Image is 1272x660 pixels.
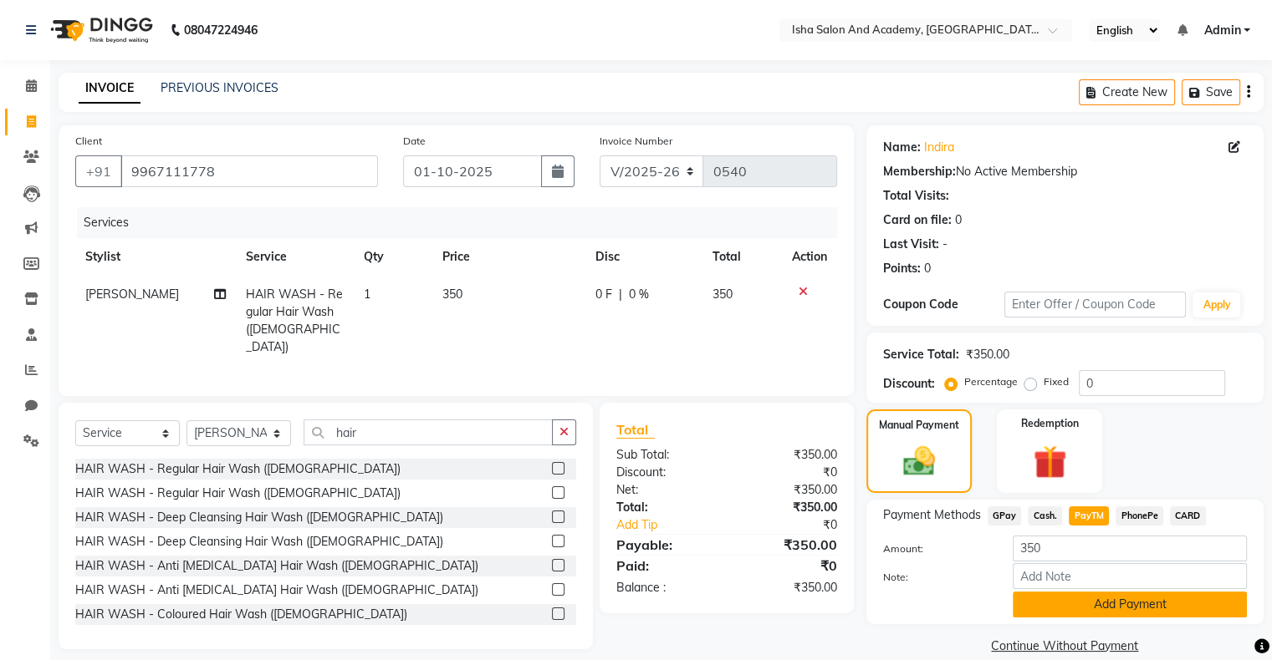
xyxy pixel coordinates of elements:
[883,163,1247,180] div: No Active Membership
[604,579,727,597] div: Balance :
[1182,79,1240,105] button: Save
[883,187,949,205] div: Total Visits:
[727,556,850,576] div: ₹0
[604,481,727,499] div: Net:
[1013,563,1247,589] input: Add Note
[782,238,837,276] th: Action
[75,460,401,478] div: HAIR WASH - Regular Hair Wash ([DEMOGRAPHIC_DATA])
[75,581,478,599] div: HAIR WASH - Anti [MEDICAL_DATA] Hair Wash ([DEMOGRAPHIC_DATA])
[75,509,443,526] div: HAIR WASH - Deep Cleansing Hair Wash ([DEMOGRAPHIC_DATA])
[75,485,401,502] div: HAIR WASH - Regular Hair Wash ([DEMOGRAPHIC_DATA])
[75,557,478,575] div: HAIR WASH - Anti [MEDICAL_DATA] Hair Wash ([DEMOGRAPHIC_DATA])
[924,139,954,156] a: Indira
[1023,441,1077,483] img: _gift.svg
[75,134,102,149] label: Client
[727,499,850,516] div: ₹350.00
[966,346,1009,363] div: ₹350.00
[403,134,426,149] label: Date
[727,579,850,597] div: ₹350.00
[604,499,727,516] div: Total:
[883,260,921,277] div: Points:
[1170,506,1206,525] span: CARD
[1079,79,1175,105] button: Create New
[595,286,612,303] span: 0 F
[79,74,140,104] a: INVOICE
[1021,416,1079,431] label: Redemption
[629,286,649,303] span: 0 %
[585,238,702,276] th: Disc
[246,287,343,354] span: HAIR WASH - Regular Hair Wash ([DEMOGRAPHIC_DATA])
[604,464,727,481] div: Discount:
[77,207,850,238] div: Services
[871,570,1000,585] label: Note:
[442,287,462,302] span: 350
[1004,292,1187,317] input: Enter Offer / Coupon Code
[1013,536,1247,561] input: Amount
[184,7,258,53] b: 08047224946
[883,506,981,524] span: Payment Methods
[883,163,956,180] div: Membership:
[883,296,1004,313] div: Coupon Code
[883,346,959,363] div: Service Total:
[236,238,354,276] th: Service
[1028,506,1062,525] span: Cash.
[727,446,850,464] div: ₹350.00
[727,481,850,499] div: ₹350.00
[713,287,733,302] span: 350
[727,464,850,481] div: ₹0
[883,211,952,229] div: Card on file:
[1044,374,1069,389] label: Fixed
[604,556,727,576] div: Paid:
[85,287,179,302] span: [PERSON_NAME]
[354,238,432,276] th: Qty
[432,238,585,276] th: Price
[1193,292,1240,317] button: Apply
[1203,22,1240,39] span: Admin
[879,418,959,433] label: Manual Payment
[988,506,1022,525] span: GPay
[604,446,727,464] div: Sub Total:
[75,238,236,276] th: Stylist
[43,7,157,53] img: logo
[120,155,378,187] input: Search by Name/Mobile/Email/Code
[619,286,622,303] span: |
[955,211,962,229] div: 0
[364,287,370,302] span: 1
[1013,591,1247,617] button: Add Payment
[883,236,939,253] div: Last Visit:
[75,606,407,623] div: HAIR WASH - Coloured Hair Wash ([DEMOGRAPHIC_DATA])
[604,535,727,555] div: Payable:
[871,541,1000,556] label: Amount:
[161,80,278,95] a: PREVIOUS INVOICES
[304,419,553,445] input: Search or Scan
[943,236,948,253] div: -
[964,374,1018,389] label: Percentage
[727,535,850,555] div: ₹350.00
[1069,506,1109,525] span: PayTM
[924,260,931,277] div: 0
[893,443,945,480] img: _cash.svg
[883,375,935,393] div: Discount:
[600,134,672,149] label: Invoice Number
[604,516,747,534] a: Add Tip
[870,637,1260,655] a: Continue Without Payment
[702,238,782,276] th: Total
[747,516,849,534] div: ₹0
[883,139,921,156] div: Name:
[75,533,443,551] div: HAIR WASH - Deep Cleansing Hair Wash ([DEMOGRAPHIC_DATA])
[1116,506,1163,525] span: PhonePe
[75,155,122,187] button: +91
[616,421,655,439] span: Total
